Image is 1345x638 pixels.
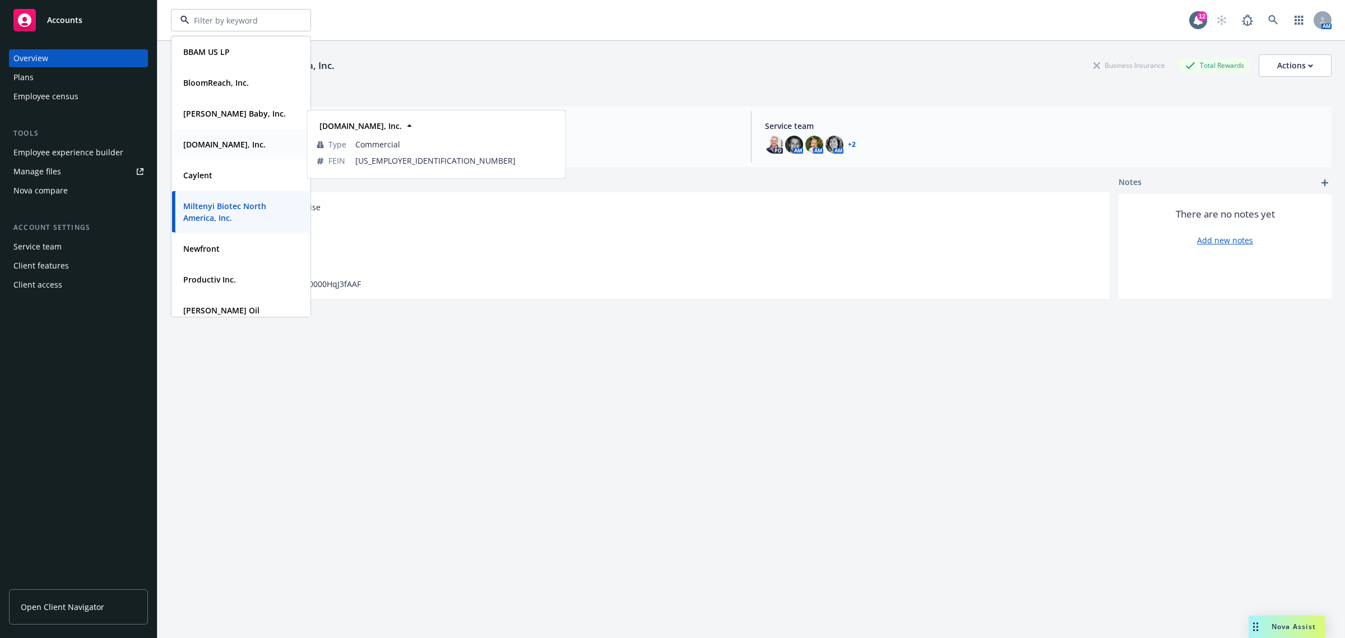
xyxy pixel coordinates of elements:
strong: Caylent [183,170,212,181]
a: +2 [848,141,856,148]
div: Actions [1277,55,1313,76]
a: Add new notes [1197,234,1253,246]
a: Report a Bug [1236,9,1259,31]
a: Plans [9,68,148,86]
span: Accounts [47,16,82,25]
strong: BBAM US LP [183,47,230,57]
div: Business Insurance [1088,58,1171,72]
a: Search [1262,9,1284,31]
button: Nova Assist [1249,616,1325,638]
div: Overview [13,49,48,67]
span: Open Client Navigator [21,601,104,613]
img: photo [825,136,843,154]
strong: [DOMAIN_NAME], Inc. [183,139,266,150]
span: Commercial [355,138,556,150]
a: Start snowing [1210,9,1233,31]
div: Plans [13,68,34,86]
div: Drag to move [1249,616,1263,638]
div: Manage files [13,163,61,181]
strong: [PERSON_NAME] Baby, Inc. [183,108,286,119]
a: Employee census [9,87,148,105]
span: [US_EMPLOYER_IDENTIFICATION_NUMBER] [355,155,556,167]
a: Manage files [9,163,148,181]
span: Service team [765,120,1323,132]
strong: Productiv Inc. [183,274,236,285]
a: Service team [9,238,148,256]
img: photo [765,136,783,154]
div: Tools [9,128,148,139]
a: Switch app [1288,9,1310,31]
span: Type [328,138,346,150]
button: Actions [1259,54,1332,77]
a: Nova compare [9,182,148,200]
a: Employee experience builder [9,144,148,161]
strong: Newfront [183,243,220,254]
div: Client features [13,257,69,275]
div: 12 [1197,11,1207,21]
div: Account settings [9,222,148,233]
div: Total Rewards [1180,58,1250,72]
span: FEIN [328,155,345,167]
div: Client access [13,276,62,294]
a: Client features [9,257,148,275]
a: add [1318,176,1332,189]
img: photo [785,136,803,154]
a: Accounts [9,4,148,36]
img: photo [805,136,823,154]
a: Overview [9,49,148,67]
a: Client access [9,276,148,294]
div: Service team [13,238,62,256]
span: There are no notes yet [1176,207,1275,221]
span: 001d000000HqJ3fAAF [281,278,361,290]
strong: BloomReach, Inc. [183,77,249,88]
strong: [DOMAIN_NAME], Inc. [319,121,402,131]
div: Nova compare [13,182,68,200]
span: Notes [1119,176,1142,189]
strong: [PERSON_NAME] Oil Corporation [183,305,259,327]
strong: Miltenyi Biotec North America, Inc. [183,201,266,223]
input: Filter by keyword [189,15,288,26]
div: Employee experience builder [13,144,123,161]
div: Employee census [13,87,78,105]
span: Nova Assist [1272,622,1316,631]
